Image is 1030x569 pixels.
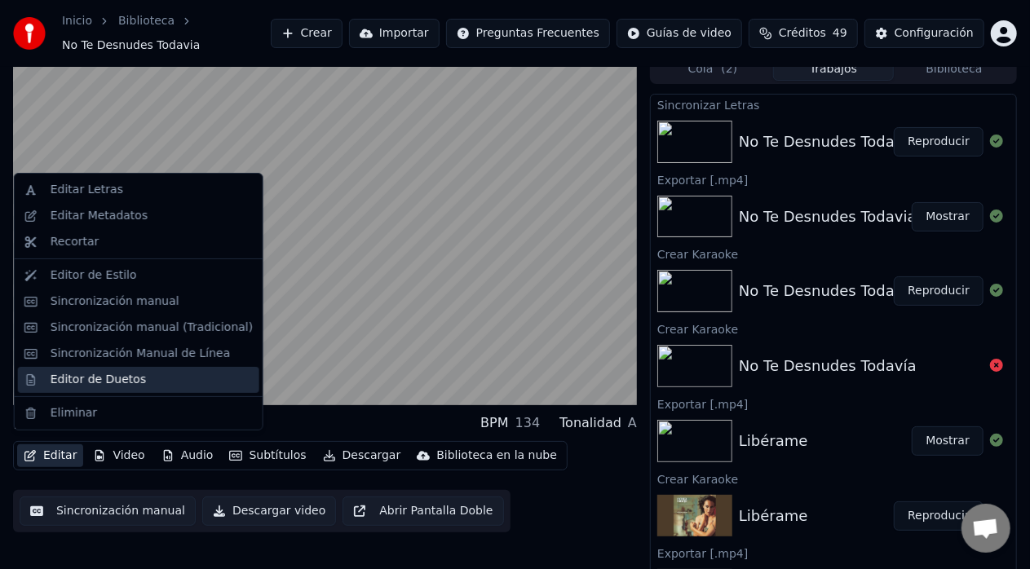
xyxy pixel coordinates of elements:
div: Sincronización Manual de Línea [51,346,231,362]
nav: breadcrumb [62,13,271,54]
div: No Te Desnudes Todavia [739,130,917,153]
div: Exportar [.mp4] [651,170,1016,189]
div: Chat abierto [961,504,1010,553]
div: No Te Desnudes Todavia [739,280,917,302]
span: Créditos [779,25,826,42]
button: Descargar [316,444,408,467]
div: Crear Karaoke [651,319,1016,338]
button: Mostrar [912,426,984,456]
div: Exportar [.mp4] [651,543,1016,562]
button: Subtítulos [223,444,312,467]
button: Cola [652,57,773,81]
div: Editor de Duetos [51,372,146,388]
button: Video [86,444,151,467]
button: Importar [349,19,440,48]
div: Eliminar [51,405,97,421]
button: Reproducir [894,127,984,157]
button: Descargar video [202,496,336,526]
button: Sincronización manual [20,496,196,526]
button: Configuración [864,19,984,48]
button: Mostrar [912,202,984,232]
div: 134 [515,413,541,433]
button: Preguntas Frecuentes [446,19,610,48]
div: Sincronizar Letras [651,95,1016,114]
span: ( 2 ) [721,61,737,77]
div: Sincronización manual [51,293,179,310]
button: Trabajos [773,57,894,81]
button: Crear [271,19,343,48]
button: Biblioteca [894,57,1015,81]
div: No Te Desnudes Todavía [739,355,917,377]
a: Biblioteca [118,13,175,29]
div: A [628,413,637,433]
span: 49 [833,25,847,42]
div: Recortar [51,234,99,250]
div: Editor de Estilo [51,267,137,284]
button: Audio [155,444,220,467]
div: Crear Karaoke [651,469,1016,488]
button: Reproducir [894,276,984,306]
div: BPM [480,413,508,433]
button: Guías de video [617,19,742,48]
div: No Te Desnudes Todavia [739,205,917,228]
div: Configuración [895,25,974,42]
button: Editar [17,444,83,467]
div: Sincronización manual (Tradicional) [51,320,253,336]
span: No Te Desnudes Todavia [62,37,200,54]
button: Abrir Pantalla Doble [343,496,503,526]
button: Créditos49 [749,19,858,48]
div: Libérame [739,505,808,527]
img: youka [13,17,46,50]
a: Inicio [62,13,92,29]
button: Reproducir [894,501,984,531]
div: Exportar [.mp4] [651,394,1016,413]
div: Tonalidad [559,413,621,433]
div: Crear Karaoke [651,244,1016,263]
div: Editar Letras [51,182,123,198]
div: Editar Metadatos [51,208,148,224]
div: Libérame [739,430,808,452]
div: Biblioteca en la nube [436,448,557,464]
